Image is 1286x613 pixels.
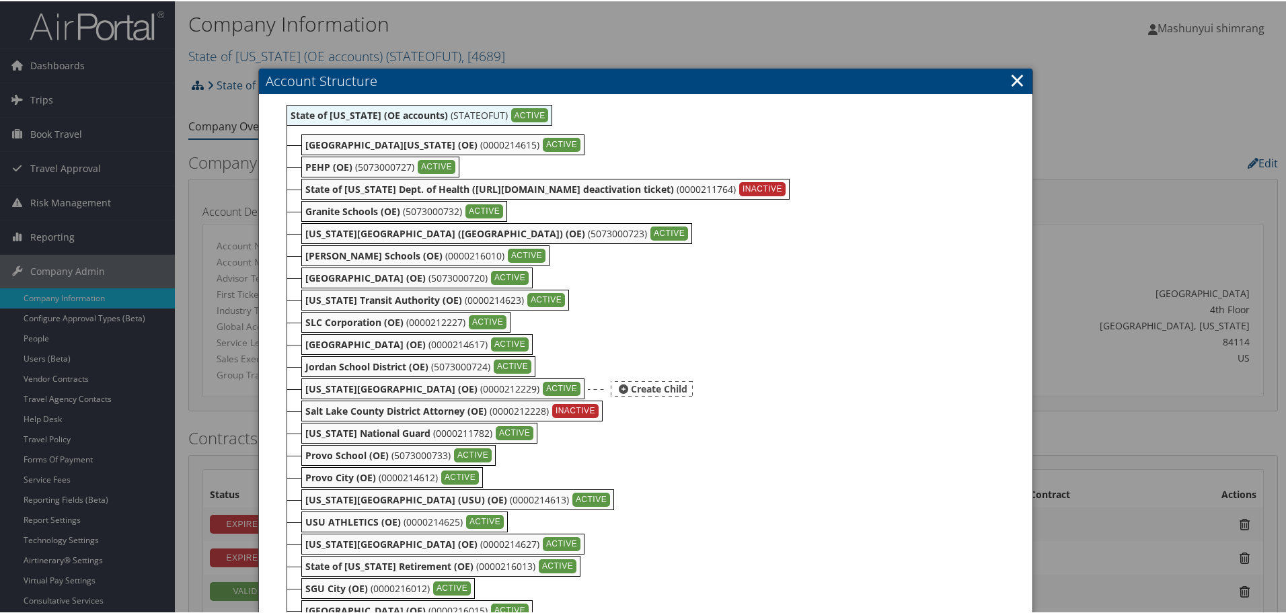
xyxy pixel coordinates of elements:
[301,355,535,376] div: (5073000724)
[494,358,531,373] div: ACTIVE
[305,359,428,372] b: Jordan School District (OE)
[287,104,553,124] div: (STATEOFUT)
[469,314,506,329] div: ACTIVE
[301,488,614,509] div: (0000214613)
[433,580,471,595] div: ACTIVE
[301,155,459,176] div: (5073000727)
[466,514,504,528] div: ACTIVE
[301,421,537,442] div: (0000211782)
[441,469,479,484] div: ACTIVE
[301,200,507,220] div: (5073000732)
[491,336,529,351] div: ACTIVE
[305,514,401,527] b: USU ATHLETICS (OE)
[305,559,474,571] b: State of [US_STATE] Retirement (OE)
[301,266,533,287] div: (5073000720)
[511,107,549,122] div: ACTIVE
[543,536,580,550] div: ACTIVE
[491,270,529,284] div: ACTIVE
[465,203,503,218] div: ACTIVE
[418,159,455,173] div: ACTIVE
[543,380,580,395] div: ACTIVE
[301,288,569,309] div: (0000214623)
[305,425,430,438] b: [US_STATE] National Guard
[305,248,443,261] b: [PERSON_NAME] Schools (OE)
[305,448,389,460] b: Provo School (OE)
[301,466,483,487] div: (0000214612)
[527,292,565,306] div: ACTIVE
[305,470,376,483] b: Provo City (OE)
[301,244,550,265] div: (0000216010)
[301,399,603,420] div: (0000212228)
[301,555,580,575] div: (0000216013)
[301,222,692,243] div: (5073000723)
[259,67,1032,93] h3: Account Structure
[305,292,462,305] b: [US_STATE] Transit Authority (OE)
[305,137,478,150] b: [GEOGRAPHIC_DATA][US_STATE] (OE)
[301,133,584,154] div: (0000214615)
[305,226,585,239] b: [US_STATE][GEOGRAPHIC_DATA] ([GEOGRAPHIC_DATA]) (OE)
[305,403,487,416] b: Salt Lake County District Attorney (OE)
[1010,65,1025,92] a: ×
[305,315,404,327] b: SLC Corporation (OE)
[572,491,610,506] div: ACTIVE
[454,447,492,462] div: ACTIVE
[301,311,510,331] div: (0000212227)
[305,159,352,172] b: PEHP (OE)
[739,181,786,196] div: INACTIVE
[305,337,426,350] b: [GEOGRAPHIC_DATA] (OE)
[301,532,584,553] div: (0000214627)
[552,403,599,417] div: INACTIVE
[305,581,368,594] b: SGU City (OE)
[496,425,533,440] div: ACTIVE
[291,108,448,120] b: State of [US_STATE] (OE accounts)
[301,377,584,398] div: (0000212229)
[301,510,508,531] div: (0000214625)
[301,577,475,598] div: (0000216012)
[305,381,478,394] b: [US_STATE][GEOGRAPHIC_DATA] (OE)
[539,558,576,573] div: ACTIVE
[543,136,580,151] div: ACTIVE
[301,333,533,354] div: (0000214617)
[305,536,478,549] b: [US_STATE][GEOGRAPHIC_DATA] (OE)
[305,270,426,283] b: [GEOGRAPHIC_DATA] (OE)
[305,181,674,194] b: State of [US_STATE] Dept. of Health ([URL][DOMAIN_NAME] deactivation ticket)
[305,204,400,216] b: Granite Schools (OE)
[301,444,496,464] div: (5073000733)
[650,225,688,240] div: ACTIVE
[305,492,507,505] b: [US_STATE][GEOGRAPHIC_DATA] (USU) (OE)
[301,177,790,198] div: (0000211764)
[508,247,545,262] div: ACTIVE
[611,380,693,395] div: Create Child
